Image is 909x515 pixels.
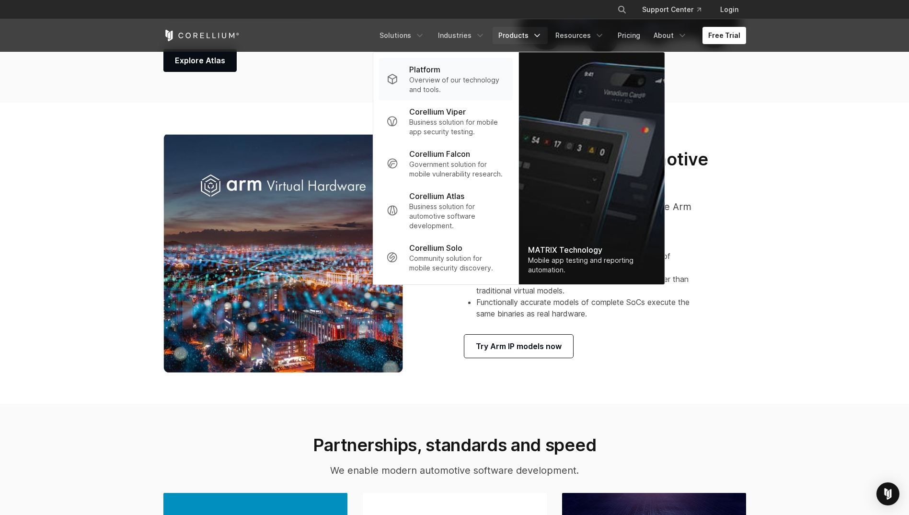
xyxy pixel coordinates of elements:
[612,27,646,44] a: Pricing
[409,242,462,254] p: Corellium Solo
[409,202,505,231] p: Business solution for automotive software development.
[409,190,464,202] p: Corellium Atlas
[713,1,746,18] a: Login
[518,52,664,284] a: MATRIX Technology Mobile app testing and reporting automation.
[409,254,505,273] p: Community solution for mobile security discovery.
[163,30,240,41] a: Corellium Home
[464,335,573,358] a: Try Arm IP models now
[379,58,512,100] a: Platform Overview of our technology and tools.
[476,340,562,352] span: Try Arm IP models now
[163,49,237,72] a: Explore Atlas
[493,27,548,44] a: Products
[409,117,505,137] p: Business solution for mobile app security testing.
[374,27,746,44] div: Navigation Menu
[634,1,709,18] a: Support Center
[175,55,225,66] span: Explore Atlas
[528,256,655,275] div: Mobile app testing and reporting automation.
[379,185,512,236] a: Corellium Atlas Business solution for automotive software development.
[379,100,512,142] a: Corellium Viper Business solution for mobile app security testing.
[876,482,899,505] div: Open Intercom Messenger
[379,236,512,279] a: Corellium Solo Community solution for mobile security discovery.
[409,148,470,160] p: Corellium Falcon
[432,27,491,44] a: Industries
[213,463,696,478] p: We enable modern automotive software development.
[213,434,696,456] h2: Partnerships, standards and speed
[702,27,746,44] a: Free Trial
[409,75,505,94] p: Overview of our technology and tools.
[409,160,505,179] p: Government solution for mobile vulnerability research.
[409,64,440,75] p: Platform
[606,1,746,18] div: Navigation Menu
[374,27,430,44] a: Solutions
[163,133,403,373] img: Arm Virtual Hardware image 1
[613,1,631,18] button: Search
[528,244,655,256] div: MATRIX Technology
[518,52,664,284] img: Matrix_WebNav_1x
[648,27,693,44] a: About
[476,296,710,319] li: Functionally accurate models of complete SoCs execute the same binaries as real hardware.
[409,106,466,117] p: Corellium Viper
[379,142,512,185] a: Corellium Falcon Government solution for mobile vulnerability research.
[550,27,610,44] a: Resources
